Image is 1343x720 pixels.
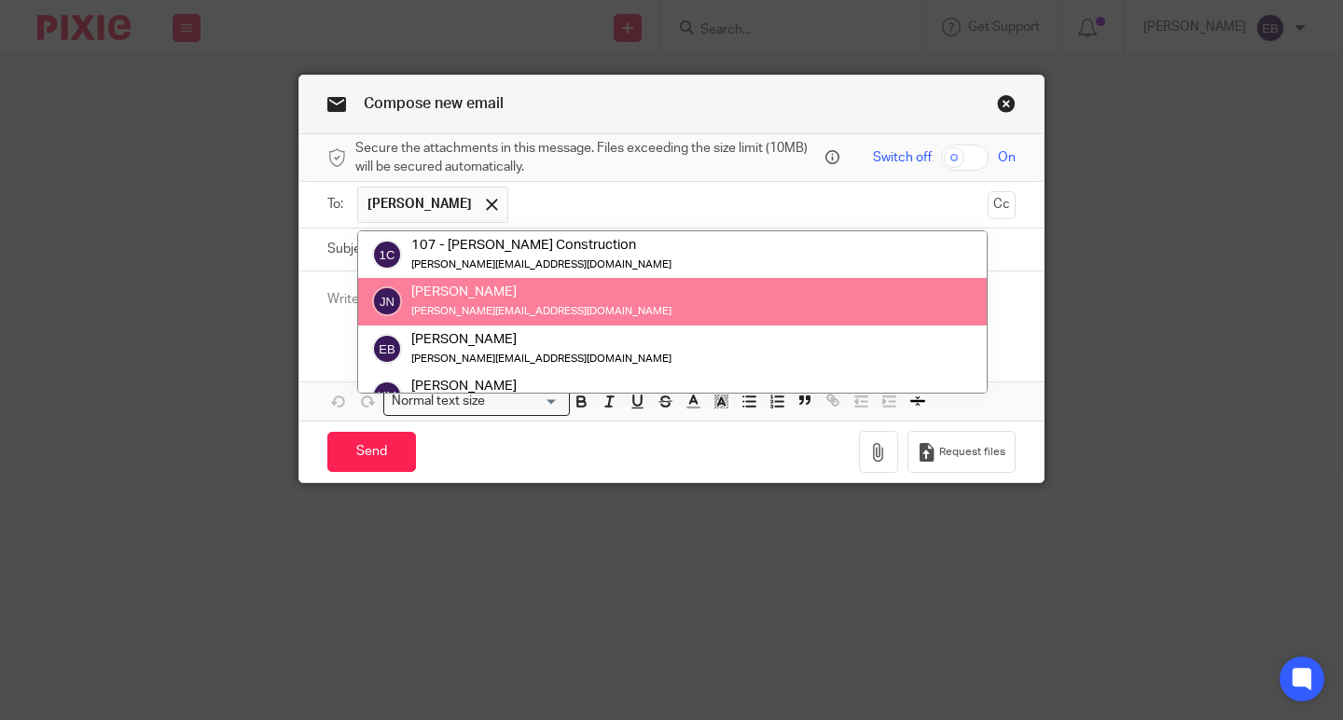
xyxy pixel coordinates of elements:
span: Compose new email [364,96,504,111]
span: Switch off [873,148,932,167]
a: Close this dialog window [997,94,1016,119]
button: Request files [907,431,1016,473]
img: svg%3E [372,334,402,364]
input: Search for option [492,392,559,411]
small: [PERSON_NAME][EMAIL_ADDRESS][DOMAIN_NAME] [411,260,671,270]
img: svg%3E [372,287,402,317]
label: To: [327,195,348,214]
span: Secure the attachments in this message. Files exceeding the size limit (10MB) will be secured aut... [355,139,821,177]
button: Cc [988,191,1016,219]
span: On [998,148,1016,167]
div: Search for option [383,387,570,416]
img: svg%3E [372,381,402,411]
span: Normal text size [388,392,490,411]
small: [PERSON_NAME][EMAIL_ADDRESS][DOMAIN_NAME] [411,307,671,317]
div: [PERSON_NAME] [411,330,671,349]
div: [PERSON_NAME] [411,377,588,395]
span: [PERSON_NAME] [367,195,472,214]
label: Subject: [327,240,376,258]
input: Send [327,432,416,472]
img: svg%3E [372,241,402,270]
span: Request files [939,445,1005,460]
div: [PERSON_NAME] [411,284,671,302]
small: [PERSON_NAME][EMAIL_ADDRESS][DOMAIN_NAME] [411,353,671,364]
div: 107 - [PERSON_NAME] Construction [411,236,671,255]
